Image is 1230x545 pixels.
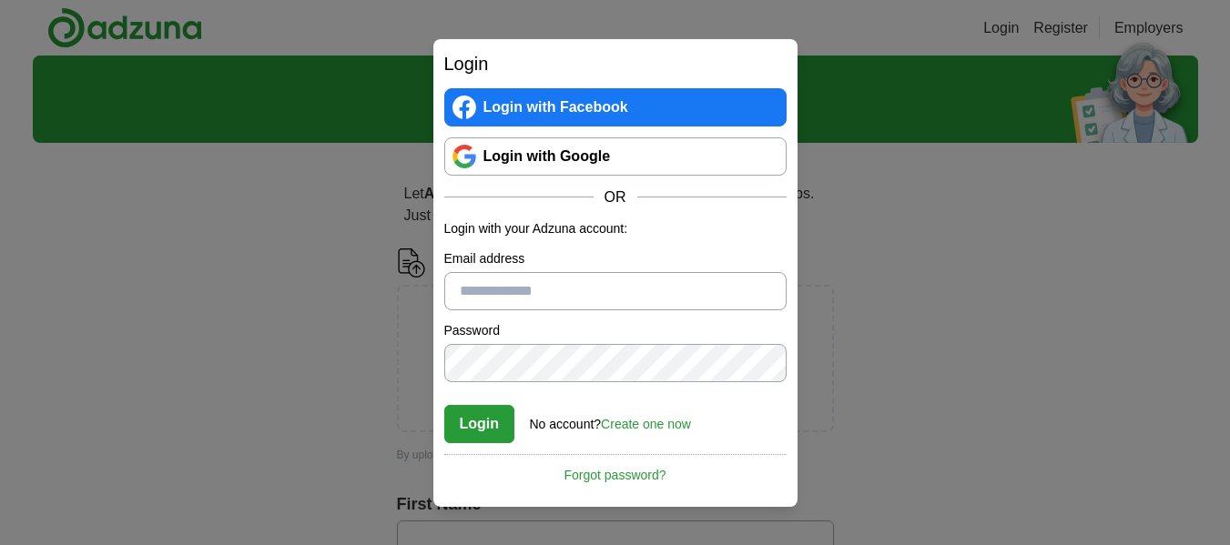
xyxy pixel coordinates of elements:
a: Forgot password? [444,454,787,485]
label: Email address [444,249,787,268]
button: Login [444,405,515,443]
a: Login with Google [444,137,787,176]
h2: Login [444,50,787,77]
a: Create one now [601,417,691,431]
a: Login with Facebook [444,88,787,126]
span: OR [594,187,637,208]
div: No account? [530,404,691,434]
p: Login with your Adzuna account: [444,219,787,238]
label: Password [444,321,787,340]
